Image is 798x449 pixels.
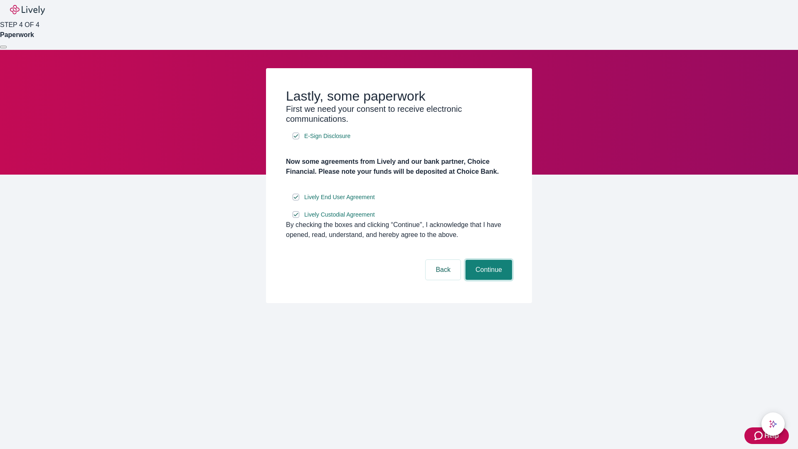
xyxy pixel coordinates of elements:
[764,431,779,441] span: Help
[754,431,764,441] svg: Zendesk support icon
[744,427,789,444] button: Zendesk support iconHelp
[426,260,461,280] button: Back
[286,220,512,240] div: By checking the boxes and clicking “Continue", I acknowledge that I have opened, read, understand...
[761,412,785,436] button: chat
[10,5,45,15] img: Lively
[286,88,512,104] h2: Lastly, some paperwork
[465,260,512,280] button: Continue
[303,210,377,220] a: e-sign disclosure document
[303,131,352,141] a: e-sign disclosure document
[304,193,375,202] span: Lively End User Agreement
[304,210,375,219] span: Lively Custodial Agreement
[303,192,377,202] a: e-sign disclosure document
[304,132,350,141] span: E-Sign Disclosure
[286,157,512,177] h4: Now some agreements from Lively and our bank partner, Choice Financial. Please note your funds wi...
[286,104,512,124] h3: First we need your consent to receive electronic communications.
[769,420,777,428] svg: Lively AI Assistant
